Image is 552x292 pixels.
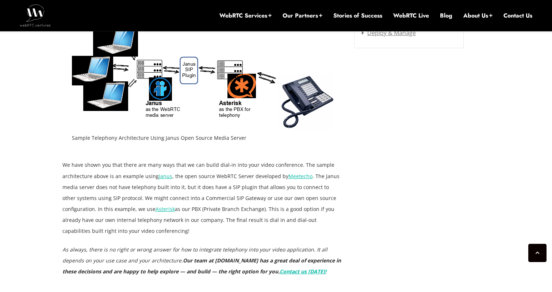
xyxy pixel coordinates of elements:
figcaption: Sample Telephony Architecture Using Janus Open Source Media Server [72,132,333,143]
a: WebRTC Services [219,12,272,20]
a: Contact Us [503,12,532,20]
img: WebRTC.ventures [20,4,51,26]
a: Blog [440,12,452,20]
em: Our team at [DOMAIN_NAME] has a great deal of experience in these decisions and are happy to help... [62,257,341,275]
a: Our Partners [283,12,322,20]
a: Deploy & Manage [362,29,416,37]
em: As always, there is no right or wrong answer for how to integrate telephony into your video appli... [62,246,327,264]
a: Janus [159,173,172,180]
a: WebRTC Live [393,12,429,20]
a: Asterisk [156,205,175,212]
a: Stories of Success [333,12,382,20]
p: We have shown you that there are many ways that we can build dial-in into your video conference. ... [62,160,344,237]
a: About Us [463,12,492,20]
a: Meetecho [288,173,313,180]
a: Contact us [DATE]! [280,268,326,275]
